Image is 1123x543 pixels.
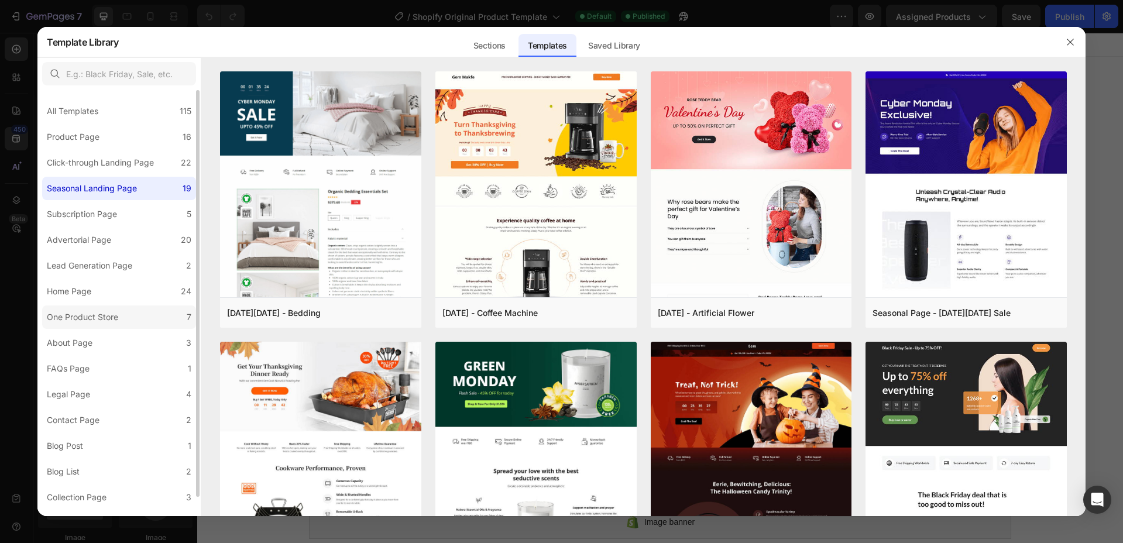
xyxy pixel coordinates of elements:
div: 3 [186,336,191,350]
div: 20 [181,233,191,247]
div: 115 [180,104,191,118]
div: Product Page [47,130,99,144]
div: Blog Post [47,439,83,453]
div: 1 [188,439,191,453]
div: One Product Store [47,310,118,324]
span: Shopify section: horizontal-ticker [413,172,531,186]
div: 22 [181,156,191,170]
div: 2 [186,465,191,479]
div: 19 [183,181,191,195]
div: Seasonal Landing Page [47,181,137,195]
span: Image banner [447,358,497,372]
div: Collection Page [47,490,107,504]
div: [DATE] - Artificial Flower [658,306,754,320]
div: Open Intercom Messenger [1083,486,1111,514]
div: Blog List [47,465,80,479]
div: 5 [187,207,191,221]
h2: Template Library [47,27,119,57]
div: Sections [464,34,515,57]
div: 7 [187,310,191,324]
span: Image with text [445,110,500,124]
div: About Page [47,336,92,350]
div: Lead Generation Page [47,259,132,273]
div: All Templates [47,104,98,118]
div: Subscription Page [47,207,117,221]
div: Legal Page [47,387,90,401]
div: 2 [186,259,191,273]
input: E.g.: Black Friday, Sale, etc. [42,62,196,85]
div: [DATE][DATE] - Bedding [227,306,321,320]
span: Related products [441,296,503,310]
div: 24 [181,284,191,298]
span: Image with text [445,234,500,248]
div: Seasonal Page - [DATE][DATE] Sale [873,306,1011,320]
span: Image banner [447,482,497,496]
div: Saved Library [579,34,650,57]
div: Home Page [47,284,91,298]
div: Advertorial Page [47,233,111,247]
div: Contact Page [47,413,99,427]
div: 16 [183,130,191,144]
div: Click-through Landing Page [47,156,154,170]
div: 1 [188,362,191,376]
div: [DATE] - Coffee Machine [442,306,538,320]
span: Product information [437,48,507,62]
div: 2 [186,413,191,427]
div: Templates [518,34,576,57]
div: 4 [186,387,191,401]
span: Image banner [447,420,497,434]
div: FAQs Page [47,362,90,376]
div: 3 [186,490,191,504]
